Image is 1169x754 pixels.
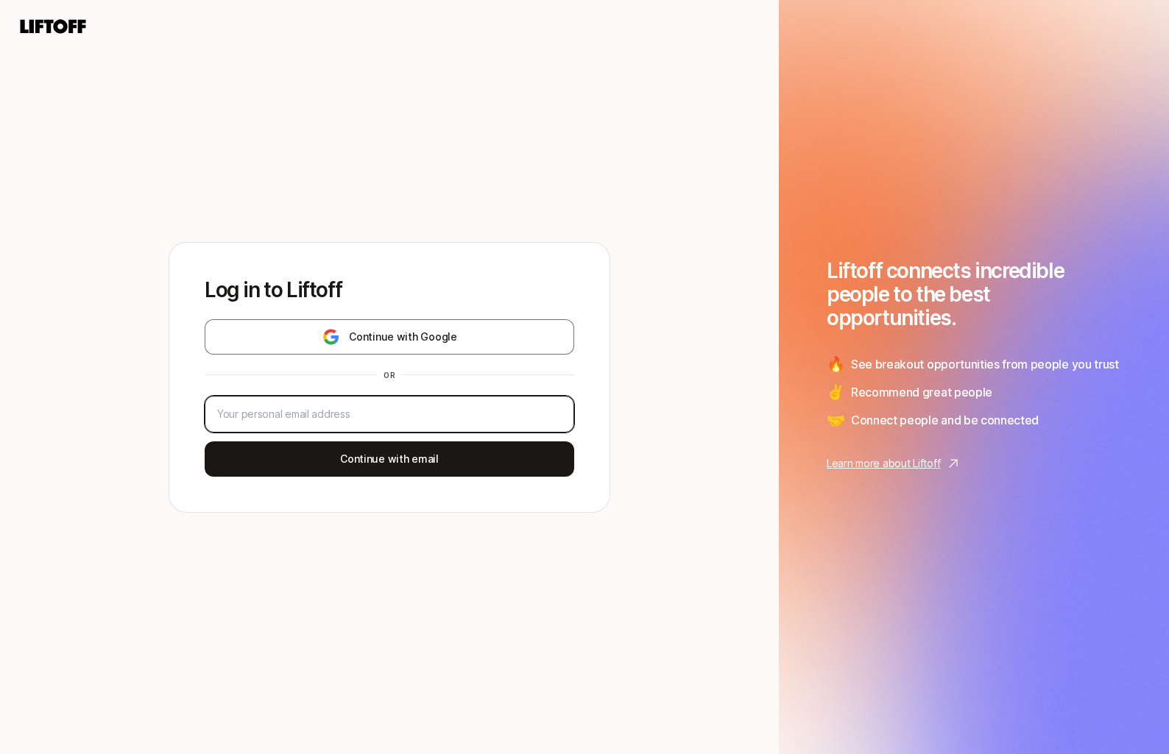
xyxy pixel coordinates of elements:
[827,259,1121,330] h1: Liftoff connects incredible people to the best opportunities.
[205,441,574,477] button: Continue with email
[851,410,1039,430] span: Connect people and be connected
[851,355,1119,374] span: See breakout opportunities from people you trust
[205,278,574,302] p: Log in to Liftoff
[217,405,562,423] input: Your personal email address
[827,455,940,472] p: Learn more about Liftoff
[205,319,574,355] button: Continue with Google
[851,383,992,402] span: Recommend great people
[827,381,845,403] span: ✌️
[827,353,845,375] span: 🔥
[322,328,340,346] img: google-logo
[378,369,401,381] div: or
[827,455,1121,472] a: Learn more about Liftoff
[827,409,845,431] span: 🤝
